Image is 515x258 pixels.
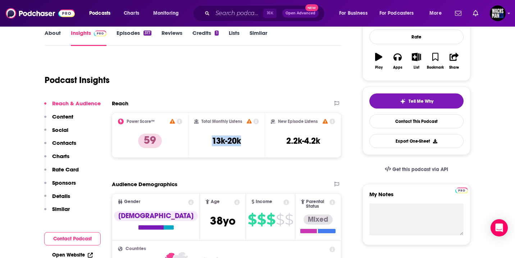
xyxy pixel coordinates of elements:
[263,9,277,18] span: ⌘ K
[286,135,320,146] h3: 2.2k-4.2k
[379,161,454,178] a: Get this podcast via API
[369,191,464,203] label: My Notes
[215,31,218,36] div: 1
[285,214,293,225] span: $
[388,48,407,74] button: Apps
[414,65,419,70] div: List
[250,29,267,46] a: Similar
[138,134,162,148] p: 59
[491,219,508,236] div: Open Intercom Messenger
[117,29,151,46] a: Episodes317
[89,8,110,18] span: Podcasts
[94,31,106,36] img: Podchaser Pro
[210,214,236,228] span: 38 yo
[124,8,139,18] span: Charts
[369,93,464,109] button: tell me why sparkleTell Me Why
[143,31,151,36] div: 317
[266,214,275,225] span: $
[445,48,464,74] button: Share
[452,7,464,19] a: Show notifications dropdown
[52,252,93,258] a: Open Website
[52,166,79,173] p: Rate Card
[490,5,506,21] span: Logged in as WachsmanNY
[375,65,383,70] div: Play
[52,139,76,146] p: Contacts
[392,166,448,172] span: Get this podcast via API
[334,8,377,19] button: open menu
[52,153,69,160] p: Charts
[369,29,464,44] div: Rate
[490,5,506,21] button: Show profile menu
[114,211,198,221] div: [DEMOGRAPHIC_DATA]
[44,139,76,153] button: Contacts
[393,65,402,70] div: Apps
[369,134,464,148] button: Export One-Sheet
[282,9,319,18] button: Open AdvancedNew
[44,153,69,166] button: Charts
[71,29,106,46] a: InsightsPodchaser Pro
[257,214,266,225] span: $
[455,188,468,193] img: Podchaser Pro
[127,119,155,124] h2: Power Score™
[52,206,70,212] p: Similar
[409,98,433,104] span: Tell Me Why
[248,214,256,225] span: $
[148,8,188,19] button: open menu
[213,8,263,19] input: Search podcasts, credits, & more...
[153,8,179,18] span: Monitoring
[44,206,70,219] button: Similar
[119,8,143,19] a: Charts
[304,215,333,225] div: Mixed
[211,199,220,204] span: Age
[424,8,451,19] button: open menu
[112,181,177,188] h2: Audience Demographics
[112,100,128,107] h2: Reach
[126,247,146,251] span: Countries
[200,5,332,22] div: Search podcasts, credits, & more...
[379,8,414,18] span: For Podcasters
[52,113,73,120] p: Content
[256,199,272,204] span: Income
[44,100,101,113] button: Reach & Audience
[84,8,120,19] button: open menu
[375,8,424,19] button: open menu
[339,8,368,18] span: For Business
[490,5,506,21] img: User Profile
[52,193,70,199] p: Details
[407,48,426,74] button: List
[44,193,70,206] button: Details
[124,199,140,204] span: Gender
[306,199,328,209] span: Parental Status
[400,98,406,104] img: tell me why sparkle
[286,11,315,15] span: Open Advanced
[276,214,284,225] span: $
[229,29,240,46] a: Lists
[44,113,73,126] button: Content
[426,48,445,74] button: Bookmark
[470,7,481,19] a: Show notifications dropdown
[6,6,75,20] img: Podchaser - Follow, Share and Rate Podcasts
[449,65,459,70] div: Share
[427,65,444,70] div: Bookmark
[429,8,442,18] span: More
[192,29,218,46] a: Credits1
[369,114,464,128] a: Contact This Podcast
[305,4,318,11] span: New
[44,232,101,245] button: Contact Podcast
[212,135,241,146] h3: 13k-20k
[455,186,468,193] a: Pro website
[161,29,182,46] a: Reviews
[44,126,68,140] button: Social
[44,179,76,193] button: Sponsors
[52,179,76,186] p: Sponsors
[52,126,68,133] p: Social
[201,119,242,124] h2: Total Monthly Listens
[44,166,79,179] button: Rate Card
[278,119,318,124] h2: New Episode Listens
[45,29,61,46] a: About
[369,48,388,74] button: Play
[45,75,110,86] h1: Podcast Insights
[52,100,101,107] p: Reach & Audience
